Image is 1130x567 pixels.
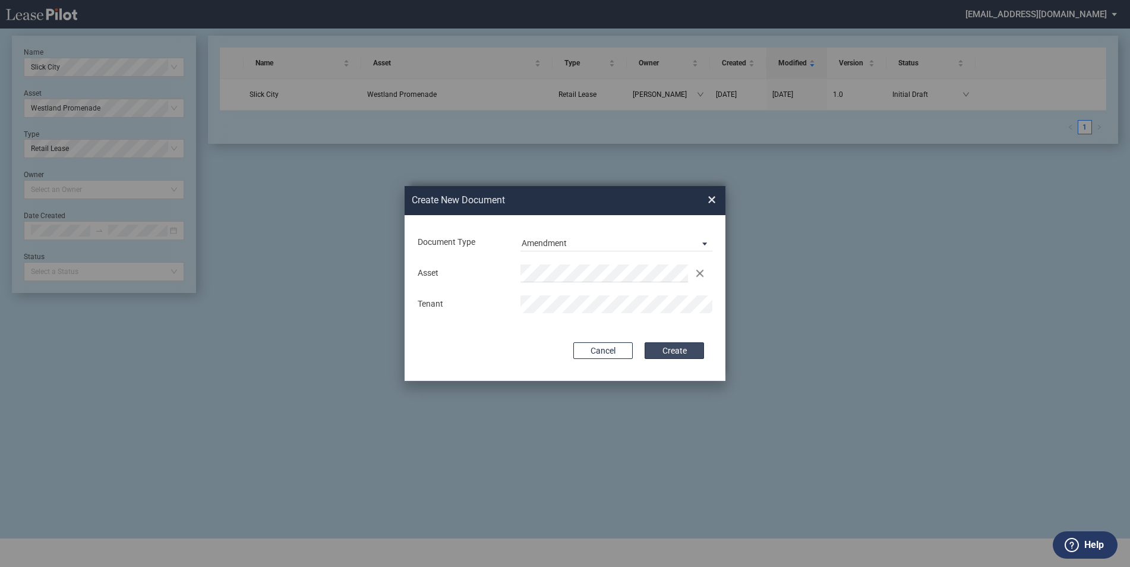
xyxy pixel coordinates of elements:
[645,342,704,359] button: Create
[411,267,513,279] div: Asset
[573,342,633,359] button: Cancel
[405,186,725,381] md-dialog: Create New ...
[411,237,513,248] div: Document Type
[412,194,665,207] h2: Create New Document
[1084,537,1104,553] label: Help
[522,238,567,248] div: Amendment
[708,191,716,210] span: ×
[520,234,712,251] md-select: Document Type: Amendment
[411,298,513,310] div: Tenant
